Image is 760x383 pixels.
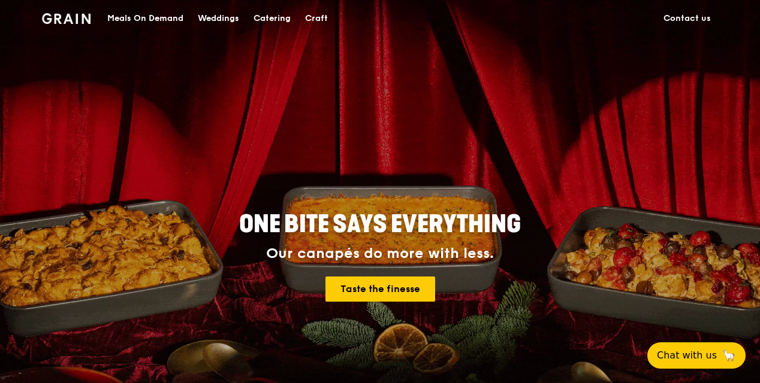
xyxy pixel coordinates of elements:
a: Weddings [191,1,246,37]
a: Contact us [656,1,718,37]
img: Grain [42,13,91,24]
a: Taste the finesse [325,276,435,302]
a: Catering [246,1,298,37]
div: Weddings [198,1,239,37]
a: Craft [298,1,335,37]
button: Chat with us🦙 [647,342,746,369]
div: Catering [254,1,291,37]
span: 🦙 [722,348,736,363]
div: Meals On Demand [107,1,183,37]
span: Chat with us [657,348,717,363]
div: Craft [305,1,328,37]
